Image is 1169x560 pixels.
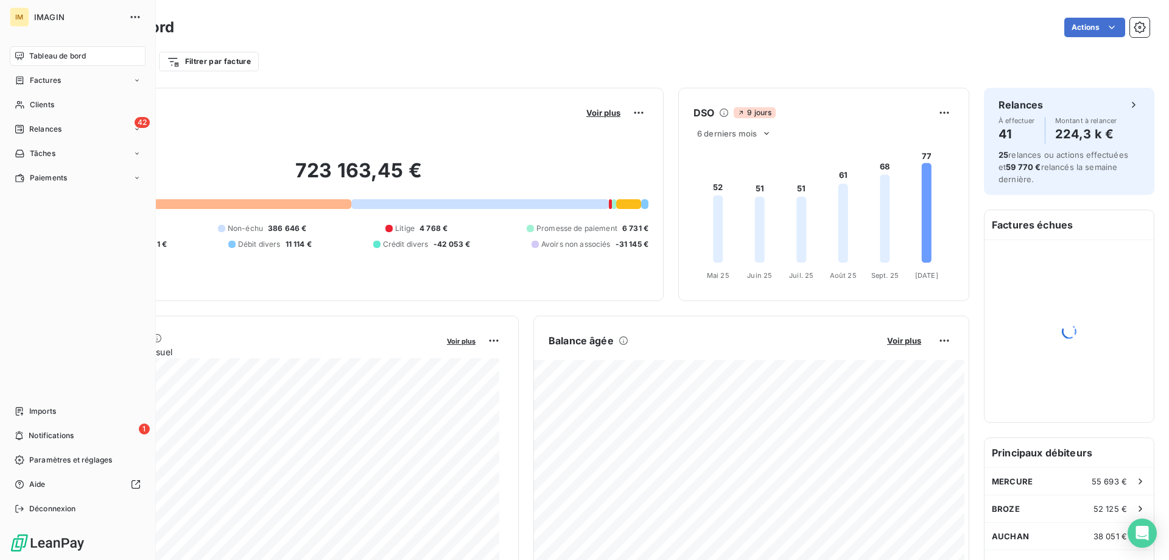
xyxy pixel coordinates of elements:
[29,124,61,135] span: Relances
[34,12,122,22] span: IMAGIN
[69,346,438,358] span: Chiffre d'affaires mensuel
[999,150,1128,184] span: relances ou actions effectuées et relancés la semaine dernière.
[697,129,757,138] span: 6 derniers mois
[383,239,429,250] span: Crédit divers
[139,424,150,434] span: 1
[883,335,925,346] button: Voir plus
[536,223,617,234] span: Promesse de paiement
[887,336,921,346] span: Voir plus
[999,117,1035,124] span: À effectuer
[992,531,1029,541] span: AUCHAN
[583,107,624,118] button: Voir plus
[10,475,146,494] a: Aide
[135,117,150,128] span: 42
[69,158,648,195] h2: 723 163,45 €
[549,333,614,348] h6: Balance âgée
[985,210,1154,239] h6: Factures échues
[29,455,112,466] span: Paramètres et réglages
[238,239,281,250] span: Débit divers
[734,107,775,118] span: 9 jours
[434,239,470,250] span: -42 053 €
[159,52,259,71] button: Filtrer par facture
[1006,162,1041,172] span: 59 770 €
[992,504,1020,514] span: BROZE
[420,223,448,234] span: 4 768 €
[616,239,648,250] span: -31 145 €
[992,477,1033,486] span: MERCURE
[1128,519,1157,548] div: Open Intercom Messenger
[747,271,772,280] tspan: Juin 25
[586,108,620,118] span: Voir plus
[1055,117,1117,124] span: Montant à relancer
[693,105,714,120] h6: DSO
[30,99,54,110] span: Clients
[443,335,479,346] button: Voir plus
[1055,124,1117,144] h4: 224,3 k €
[395,223,415,234] span: Litige
[541,239,611,250] span: Avoirs non associés
[999,150,1008,160] span: 25
[915,271,938,280] tspan: [DATE]
[228,223,263,234] span: Non-échu
[999,124,1035,144] h4: 41
[830,271,857,280] tspan: Août 25
[29,479,46,490] span: Aide
[268,223,306,234] span: 386 646 €
[447,337,476,346] span: Voir plus
[30,172,67,183] span: Paiements
[29,406,56,417] span: Imports
[30,75,61,86] span: Factures
[1094,504,1127,514] span: 52 125 €
[30,148,55,159] span: Tâches
[985,438,1154,467] h6: Principaux débiteurs
[29,51,86,62] span: Tableau de bord
[999,97,1043,112] h6: Relances
[622,223,648,234] span: 6 731 €
[871,271,899,280] tspan: Sept. 25
[1094,531,1127,541] span: 38 051 €
[29,503,76,514] span: Déconnexion
[10,7,29,27] div: IM
[286,239,312,250] span: 11 114 €
[1092,477,1127,486] span: 55 693 €
[10,533,85,553] img: Logo LeanPay
[789,271,813,280] tspan: Juil. 25
[707,271,729,280] tspan: Mai 25
[29,430,74,441] span: Notifications
[1064,18,1125,37] button: Actions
